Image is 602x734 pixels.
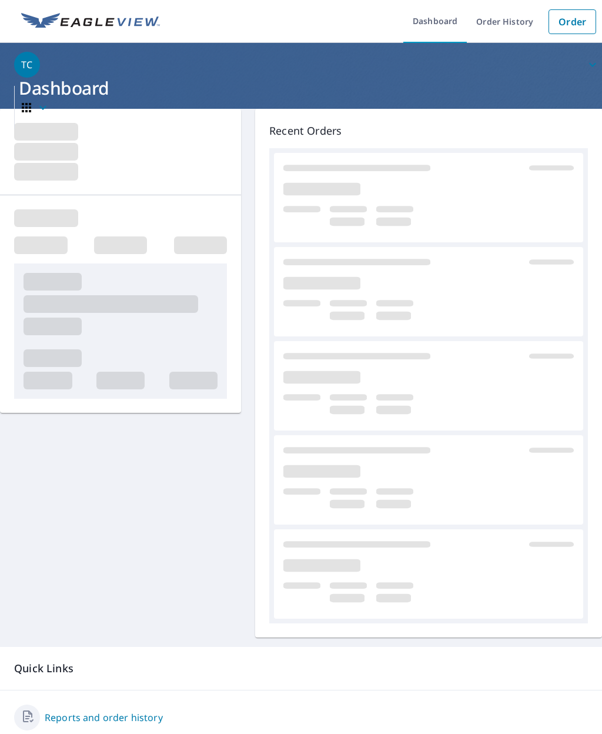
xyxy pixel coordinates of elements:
[269,123,588,139] p: Recent Orders
[45,710,163,725] a: Reports and order history
[14,661,588,676] p: Quick Links
[14,52,40,78] div: TC
[549,9,596,34] a: Order
[14,76,588,100] h1: Dashboard
[21,13,160,31] img: EV Logo
[14,43,602,86] button: TC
